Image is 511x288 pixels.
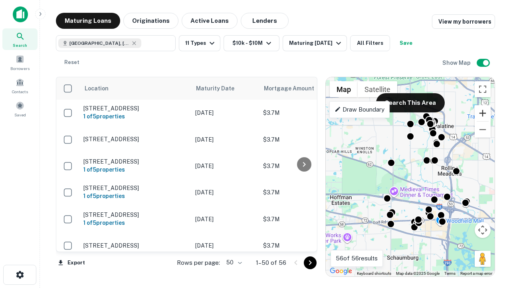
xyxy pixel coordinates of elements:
[83,184,187,192] p: [STREET_ADDRESS]
[2,98,38,120] a: Saved
[195,108,255,117] p: [DATE]
[475,81,491,97] button: Toggle fullscreen view
[56,13,120,29] button: Maturing Loans
[83,242,187,249] p: [STREET_ADDRESS]
[177,258,220,268] p: Rows per page:
[195,241,255,250] p: [DATE]
[460,271,492,276] a: Report a map error
[13,6,28,22] img: capitalize-icon.png
[59,54,85,70] button: Reset
[263,162,343,170] p: $3.7M
[376,93,445,112] button: Search This Area
[328,266,354,276] a: Open this area in Google Maps (opens a new window)
[471,198,511,237] iframe: Chat Widget
[350,35,390,51] button: All Filters
[335,105,384,114] p: Draw Boundary
[179,35,220,51] button: 11 Types
[263,108,343,117] p: $3.7M
[69,40,129,47] span: [GEOGRAPHIC_DATA], [GEOGRAPHIC_DATA]
[2,75,38,96] a: Contacts
[123,13,178,29] button: Originations
[195,135,255,144] p: [DATE]
[191,77,259,100] th: Maturity Date
[475,105,491,121] button: Zoom in
[195,162,255,170] p: [DATE]
[2,52,38,73] a: Borrowers
[83,105,187,112] p: [STREET_ADDRESS]
[283,35,347,51] button: Maturing [DATE]
[432,14,495,29] a: View my borrowers
[241,13,289,29] button: Lenders
[475,122,491,138] button: Zoom out
[56,257,87,269] button: Export
[263,241,343,250] p: $3.7M
[14,112,26,118] span: Saved
[12,88,28,95] span: Contacts
[84,84,109,93] span: Location
[330,81,358,97] button: Show street map
[224,35,279,51] button: $10k - $10M
[326,77,495,276] div: 0 0
[289,38,343,48] div: Maturing [DATE]
[263,135,343,144] p: $3.7M
[83,136,187,143] p: [STREET_ADDRESS]
[475,251,491,267] button: Drag Pegman onto the map to open Street View
[263,188,343,197] p: $3.7M
[196,84,245,93] span: Maturity Date
[223,257,243,268] div: 50
[83,112,187,121] h6: 1 of 5 properties
[13,42,27,48] span: Search
[328,266,354,276] img: Google
[195,215,255,224] p: [DATE]
[444,271,456,276] a: Terms (opens in new tab)
[259,77,347,100] th: Mortgage Amount
[304,256,317,269] button: Go to next page
[83,211,187,218] p: [STREET_ADDRESS]
[10,65,30,72] span: Borrowers
[79,77,191,100] th: Location
[195,188,255,197] p: [DATE]
[358,81,397,97] button: Show satellite imagery
[83,192,187,200] h6: 1 of 5 properties
[357,271,391,276] button: Keyboard shortcuts
[182,13,238,29] button: Active Loans
[83,158,187,165] p: [STREET_ADDRESS]
[83,165,187,174] h6: 1 of 5 properties
[256,258,286,268] p: 1–50 of 56
[2,28,38,50] a: Search
[396,271,440,276] span: Map data ©2025 Google
[83,218,187,227] h6: 1 of 5 properties
[336,254,378,263] p: 56 of 56 results
[393,35,419,51] button: Save your search to get updates of matches that match your search criteria.
[263,215,343,224] p: $3.7M
[442,58,472,67] h6: Show Map
[264,84,325,93] span: Mortgage Amount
